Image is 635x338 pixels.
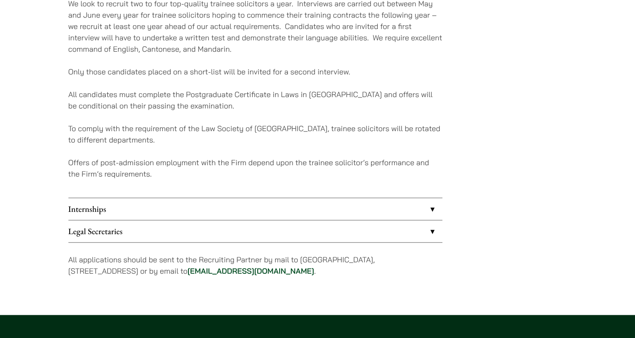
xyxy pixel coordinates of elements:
[68,198,442,220] a: Internships
[68,89,442,111] p: All candidates must complete the Postgraduate Certificate in Laws in [GEOGRAPHIC_DATA] and offers...
[68,123,442,145] p: To comply with the requirement of the Law Society of [GEOGRAPHIC_DATA], trainee solicitors will b...
[68,254,442,277] p: All applications should be sent to the Recruiting Partner by mail to [GEOGRAPHIC_DATA], [STREET_A...
[188,266,314,276] a: [EMAIL_ADDRESS][DOMAIN_NAME]
[68,157,442,180] p: Offers of post-admission employment with the Firm depend upon the trainee solicitor’s performance...
[68,220,442,242] a: Legal Secretaries
[68,66,442,77] p: Only those candidates placed on a short-list will be invited for a second interview.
